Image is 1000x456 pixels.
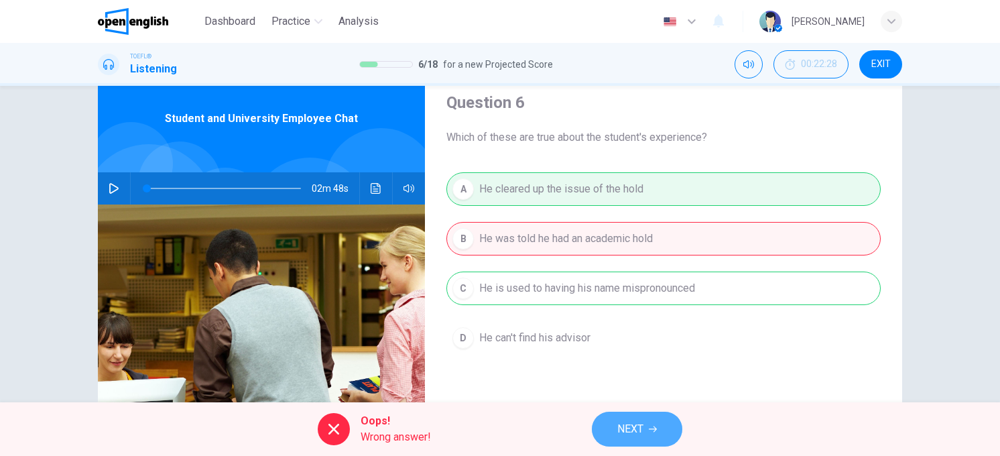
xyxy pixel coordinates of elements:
[446,92,881,113] h4: Question 6
[773,50,849,78] button: 00:22:28
[98,8,168,35] img: OpenEnglish logo
[443,56,553,72] span: for a new Projected Score
[361,429,431,445] span: Wrong answer!
[418,56,438,72] span: 6 / 18
[792,13,865,30] div: [PERSON_NAME]
[266,9,328,34] button: Practice
[361,413,431,429] span: Oops!
[271,13,310,30] span: Practice
[199,9,261,34] button: Dashboard
[365,172,387,205] button: Click to see the audio transcription
[871,59,891,70] span: EXIT
[773,50,849,78] div: Hide
[98,8,199,35] a: OpenEnglish logo
[165,111,358,127] span: Student and University Employee Chat
[662,17,678,27] img: en
[446,129,881,146] span: Which of these are true about the student's experience?
[130,52,151,61] span: TOEFL®
[338,13,379,30] span: Analysis
[859,50,902,78] button: EXIT
[312,172,359,205] span: 02m 48s
[801,59,837,70] span: 00:22:28
[759,11,781,32] img: Profile picture
[592,412,682,447] button: NEXT
[617,420,643,439] span: NEXT
[204,13,255,30] span: Dashboard
[333,9,384,34] button: Analysis
[130,61,177,77] h1: Listening
[735,50,763,78] div: Mute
